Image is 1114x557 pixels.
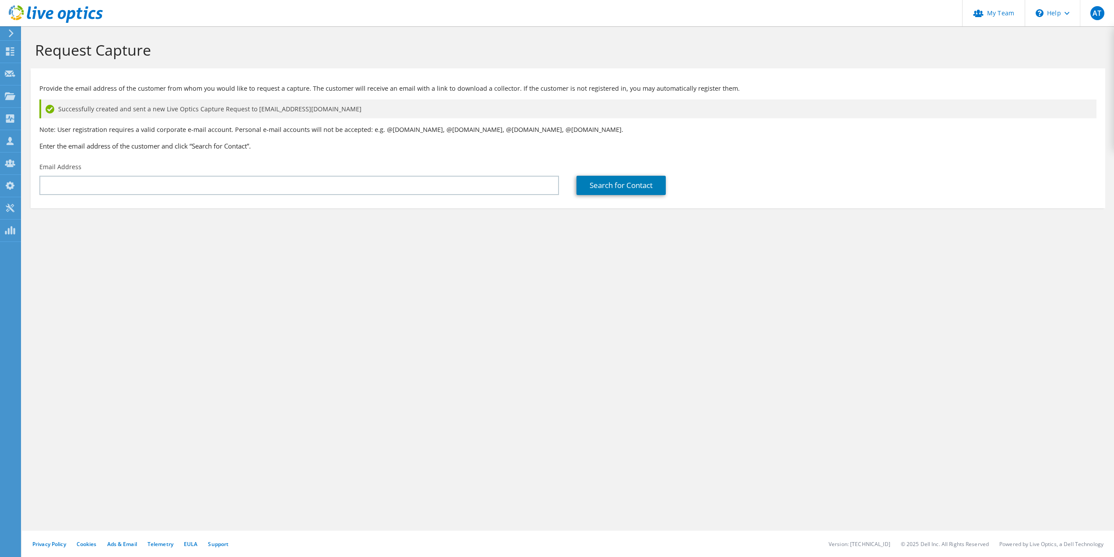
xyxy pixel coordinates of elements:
[58,104,362,114] span: Successfully created and sent a new Live Optics Capture Request to [EMAIL_ADDRESS][DOMAIN_NAME]
[35,41,1096,59] h1: Request Capture
[901,540,989,548] li: © 2025 Dell Inc. All Rights Reserved
[829,540,890,548] li: Version: [TECHNICAL_ID]
[39,84,1096,93] p: Provide the email address of the customer from whom you would like to request a capture. The cust...
[39,125,1096,135] p: Note: User registration requires a valid corporate e-mail account. Personal e-mail accounts will ...
[148,540,173,548] a: Telemetry
[208,540,228,548] a: Support
[107,540,137,548] a: Ads & Email
[184,540,197,548] a: EULA
[39,141,1096,151] h3: Enter the email address of the customer and click “Search for Contact”.
[999,540,1103,548] li: Powered by Live Optics, a Dell Technology
[1090,6,1104,20] span: AT
[77,540,97,548] a: Cookies
[32,540,66,548] a: Privacy Policy
[576,176,666,195] a: Search for Contact
[39,163,81,171] label: Email Address
[1036,9,1044,17] svg: \n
